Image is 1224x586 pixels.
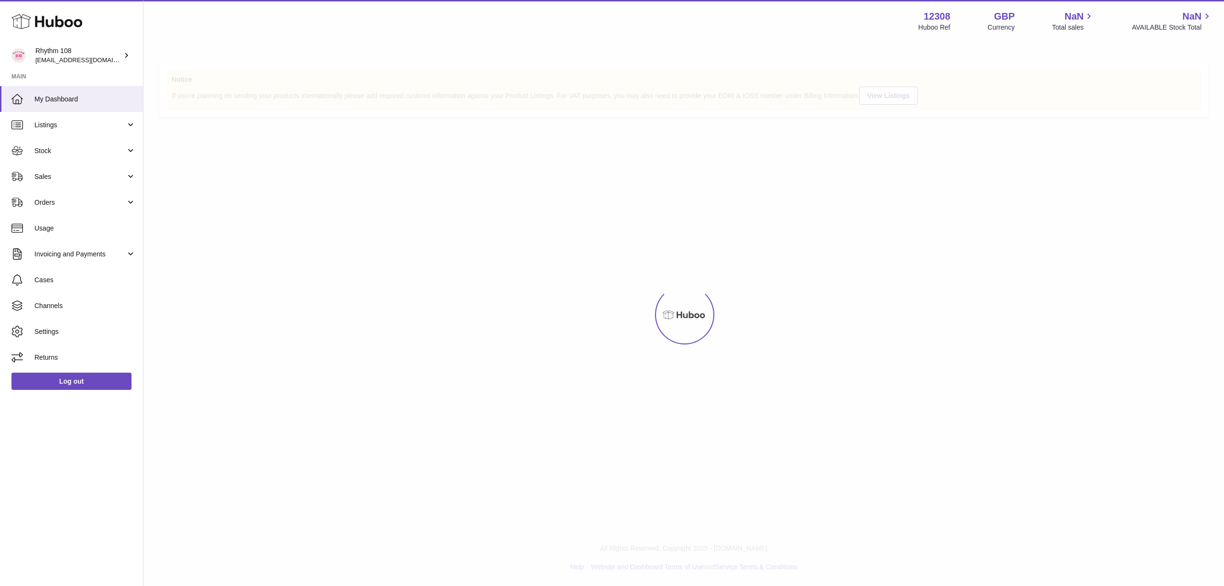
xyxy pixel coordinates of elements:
span: Invoicing and Payments [34,250,126,259]
span: Cases [34,276,136,285]
span: Sales [34,172,126,181]
span: Listings [34,121,126,130]
span: NaN [1182,10,1202,23]
a: NaN AVAILABLE Stock Total [1132,10,1213,32]
span: Total sales [1052,23,1094,32]
div: Huboo Ref [918,23,951,32]
span: Settings [34,327,136,336]
div: Currency [988,23,1015,32]
span: My Dashboard [34,95,136,104]
span: AVAILABLE Stock Total [1132,23,1213,32]
span: [EMAIL_ADDRESS][DOMAIN_NAME] [35,56,141,64]
span: Returns [34,353,136,362]
span: Channels [34,301,136,310]
a: NaN Total sales [1052,10,1094,32]
strong: GBP [994,10,1015,23]
span: Orders [34,198,126,207]
span: Stock [34,146,126,155]
span: Usage [34,224,136,233]
strong: 12308 [924,10,951,23]
div: Rhythm 108 [35,46,121,65]
a: Log out [11,373,131,390]
img: orders@rhythm108.com [11,48,26,63]
span: NaN [1064,10,1083,23]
